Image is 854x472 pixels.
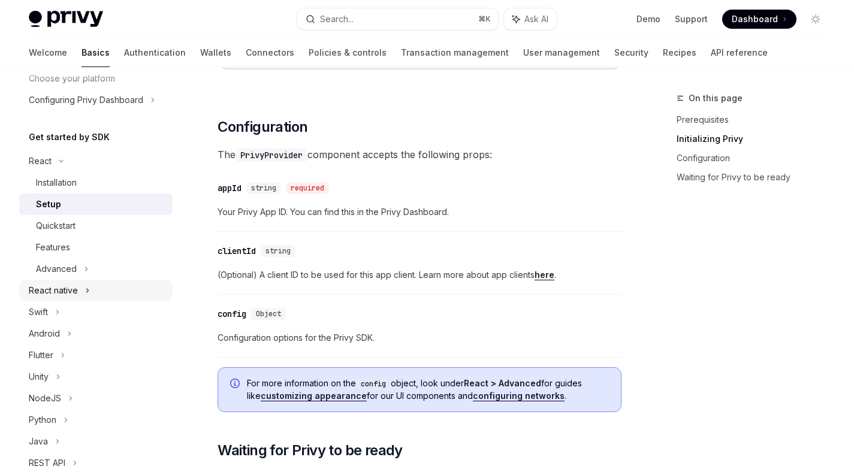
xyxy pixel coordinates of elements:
div: Configuring Privy Dashboard [29,93,143,107]
div: Java [29,434,48,449]
span: Waiting for Privy to be ready [218,441,403,460]
span: (Optional) A client ID to be used for this app client. Learn more about app clients . [218,268,621,282]
span: string [251,183,276,193]
span: Ask AI [524,13,548,25]
span: ⌘ K [478,14,491,24]
div: React native [29,283,78,298]
a: Setup [19,193,173,215]
img: light logo [29,11,103,28]
div: clientId [218,245,256,257]
svg: Info [230,379,242,391]
button: Toggle dark mode [806,10,825,29]
a: Authentication [124,38,186,67]
div: Flutter [29,348,53,362]
div: Android [29,326,60,341]
a: Demo [636,13,660,25]
a: Security [614,38,648,67]
span: string [265,246,291,256]
div: React [29,154,52,168]
a: Transaction management [401,38,509,67]
div: Search... [320,12,354,26]
span: For more information on the object, look under for guides like for our UI components and . [247,377,609,402]
span: Object [256,309,281,319]
a: Features [19,237,173,258]
div: config [218,308,246,320]
div: Features [36,240,70,255]
a: Basics [82,38,110,67]
button: Ask AI [504,8,557,30]
div: REST API [29,456,65,470]
a: Dashboard [722,10,796,29]
strong: React > Advanced [464,378,541,388]
span: Configuration options for the Privy SDK. [218,331,621,345]
div: Python [29,413,56,427]
code: PrivyProvider [236,149,307,162]
a: customizing appearance [261,391,367,401]
a: Waiting for Privy to be ready [677,168,835,187]
div: Installation [36,176,77,190]
span: Dashboard [732,13,778,25]
a: Wallets [200,38,231,67]
a: Installation [19,172,173,193]
a: Support [675,13,708,25]
a: Policies & controls [309,38,387,67]
a: Recipes [663,38,696,67]
a: Configuration [677,149,835,168]
span: Your Privy App ID. You can find this in the Privy Dashboard. [218,205,621,219]
a: here [535,270,554,280]
a: Initializing Privy [677,129,835,149]
button: Search...⌘K [297,8,497,30]
div: appId [218,182,242,194]
a: API reference [711,38,768,67]
span: On this page [689,91,743,105]
div: required [286,182,329,194]
div: Advanced [36,262,77,276]
a: Connectors [246,38,294,67]
div: NodeJS [29,391,61,406]
a: Prerequisites [677,110,835,129]
h5: Get started by SDK [29,130,110,144]
a: Welcome [29,38,67,67]
span: The component accepts the following props: [218,146,621,163]
div: Unity [29,370,49,384]
span: Configuration [218,117,307,137]
div: Swift [29,305,48,319]
code: config [356,378,391,390]
div: Quickstart [36,219,76,233]
a: User management [523,38,600,67]
a: Quickstart [19,215,173,237]
div: Setup [36,197,61,211]
a: configuring networks [473,391,565,401]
